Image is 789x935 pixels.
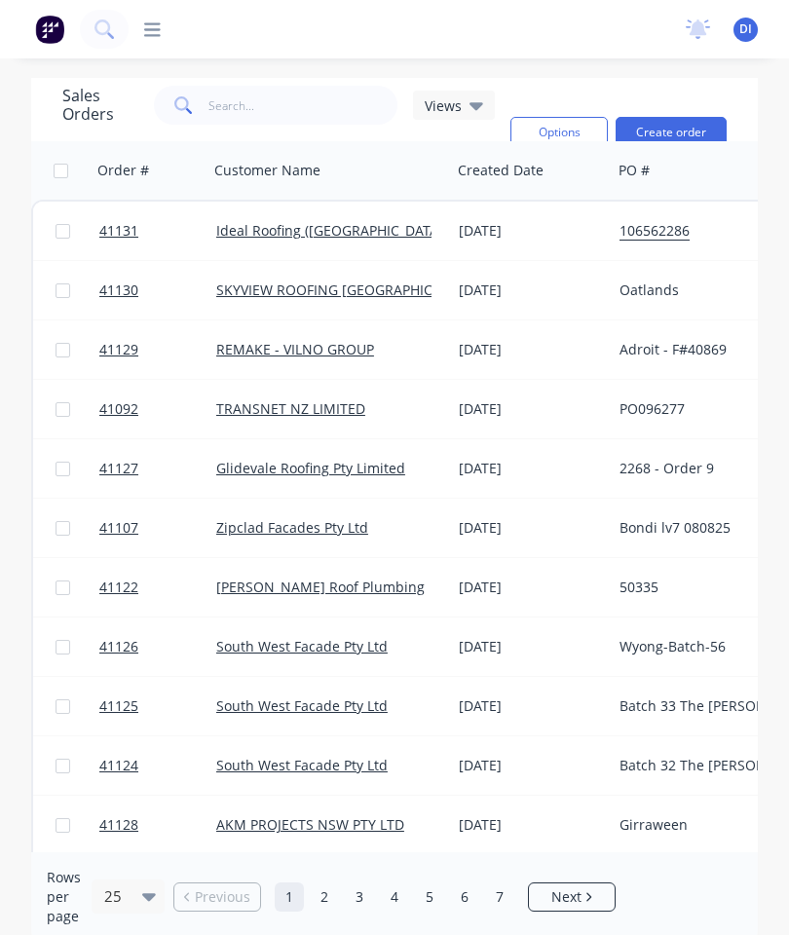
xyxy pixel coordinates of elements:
div: [DATE] [459,696,604,716]
a: 41125 [99,677,216,735]
a: Page 2 [310,882,339,912]
a: 41131 [99,202,216,260]
div: [DATE] [459,637,604,656]
input: Search... [208,86,398,125]
span: DI [739,20,752,38]
div: [DATE] [459,399,604,419]
div: [DATE] [459,518,604,538]
span: Next [551,887,582,907]
a: Ideal Roofing ([GEOGRAPHIC_DATA]) Pty Ltd [216,221,495,240]
div: Order # [97,161,149,180]
div: PO # [619,161,650,180]
span: 41131 [99,221,138,241]
span: 41125 [99,696,138,716]
span: 41128 [99,815,138,835]
img: Factory [35,15,64,44]
div: [DATE] [459,280,604,300]
div: Customer Name [214,161,320,180]
span: 41092 [99,399,138,419]
a: 41130 [99,261,216,319]
a: Page 6 [450,882,479,912]
a: Page 4 [380,882,409,912]
a: Page 5 [415,882,444,912]
span: 41107 [99,518,138,538]
span: 41129 [99,340,138,359]
h1: Sales Orders [62,87,138,124]
span: 41124 [99,756,138,775]
a: Next page [529,887,615,907]
span: 41127 [99,459,138,478]
div: [DATE] [459,459,604,478]
a: South West Facade Pty Ltd [216,696,388,715]
a: SKYVIEW ROOFING [GEOGRAPHIC_DATA] P/L [216,280,500,299]
div: [DATE] [459,221,604,241]
a: Glidevale Roofing Pty Limited [216,459,405,477]
button: Create order [616,117,727,148]
ul: Pagination [166,882,623,912]
div: [DATE] [459,756,604,775]
a: TRANSNET NZ LIMITED [216,399,365,418]
a: 41124 [99,736,216,795]
a: 41107 [99,499,216,557]
div: Created Date [458,161,544,180]
a: South West Facade Pty Ltd [216,637,388,655]
span: Rows per page [47,868,83,926]
a: Page 7 [485,882,514,912]
a: 41128 [99,796,216,854]
a: [PERSON_NAME] Roof Plumbing [216,578,425,596]
a: Previous page [174,887,260,907]
a: Page 1 is your current page [275,882,304,912]
span: Views [425,95,462,116]
a: 41129 [99,320,216,379]
a: REMAKE - VILNO GROUP [216,340,374,358]
a: Zipclad Facades Pty Ltd [216,518,368,537]
span: 41126 [99,637,138,656]
a: AKM PROJECTS NSW PTY LTD [216,815,404,834]
a: 41092 [99,380,216,438]
a: Page 3 [345,882,374,912]
span: Previous [195,887,250,907]
div: [DATE] [459,578,604,597]
a: 41122 [99,558,216,617]
a: South West Facade Pty Ltd [216,756,388,774]
a: 41127 [99,439,216,498]
span: 41122 [99,578,138,597]
span: 41130 [99,280,138,300]
div: [DATE] [459,815,604,835]
div: [DATE] [459,340,604,359]
button: Options [510,117,608,148]
a: 41126 [99,617,216,676]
